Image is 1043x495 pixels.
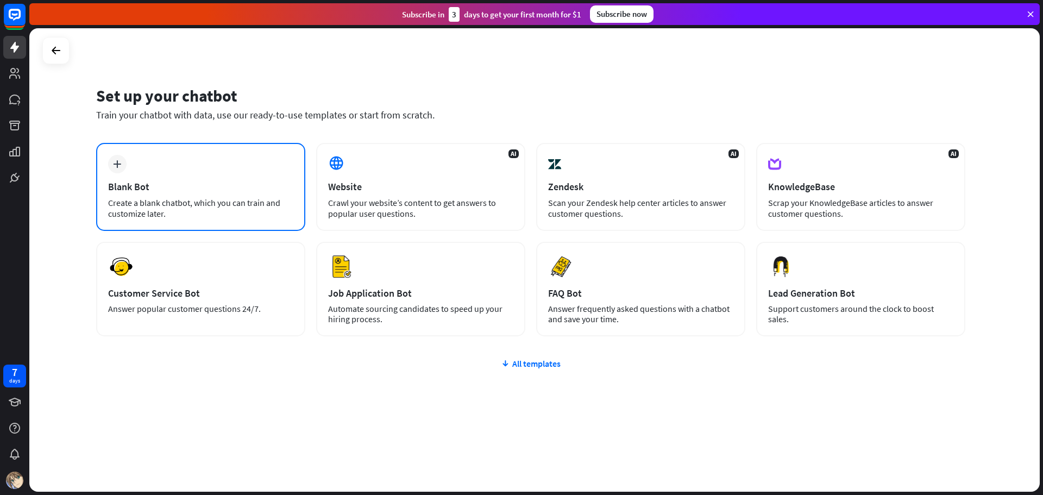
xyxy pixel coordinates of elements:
div: Crawl your website’s content to get answers to popular user questions. [328,197,513,219]
div: KnowledgeBase [768,180,953,193]
div: Set up your chatbot [96,85,965,106]
div: 7 [12,367,17,377]
button: Open LiveChat chat widget [9,4,41,37]
a: 7 days [3,365,26,387]
div: 3 [449,7,460,22]
div: Answer popular customer questions 24/7. [108,304,293,314]
div: Scrap your KnowledgeBase articles to answer customer questions. [768,197,953,219]
span: AI [508,149,519,158]
div: Scan your Zendesk help center articles to answer customer questions. [548,197,733,219]
div: Automate sourcing candidates to speed up your hiring process. [328,304,513,324]
div: Answer frequently asked questions with a chatbot and save your time. [548,304,733,324]
span: AI [948,149,959,158]
span: AI [728,149,739,158]
div: Website [328,180,513,193]
div: Subscribe now [590,5,654,23]
div: Train your chatbot with data, use our ready-to-use templates or start from scratch. [96,109,965,121]
div: Job Application Bot [328,287,513,299]
div: FAQ Bot [548,287,733,299]
div: Lead Generation Bot [768,287,953,299]
i: plus [113,160,121,168]
div: Subscribe in days to get your first month for $1 [402,7,581,22]
div: Create a blank chatbot, which you can train and customize later. [108,197,293,219]
div: Blank Bot [108,180,293,193]
div: Support customers around the clock to boost sales. [768,304,953,324]
div: Zendesk [548,180,733,193]
div: days [9,377,20,385]
div: All templates [96,358,965,369]
div: Customer Service Bot [108,287,293,299]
